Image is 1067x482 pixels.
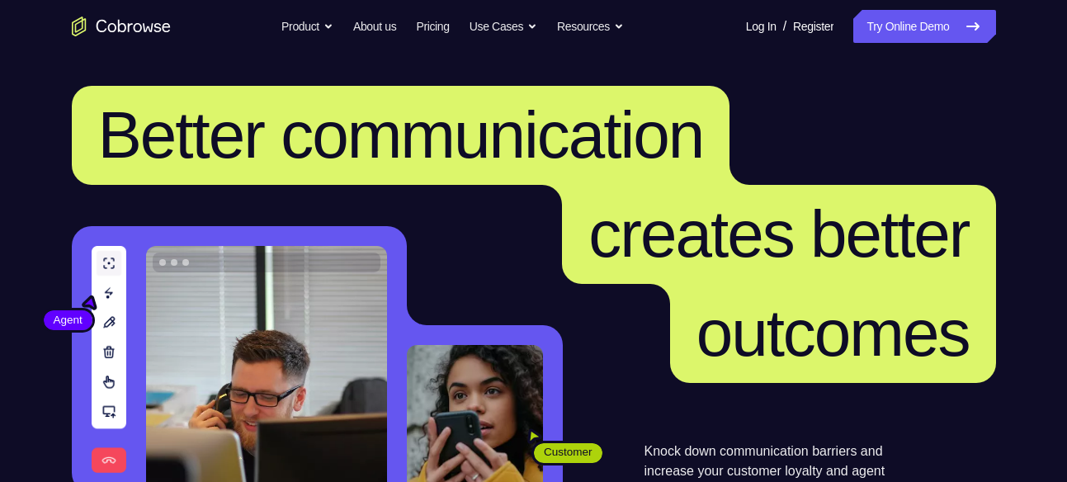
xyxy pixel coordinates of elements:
[746,10,777,43] a: Log In
[853,10,995,43] a: Try Online Demo
[793,10,833,43] a: Register
[470,10,537,43] button: Use Cases
[696,296,970,370] span: outcomes
[783,17,786,36] span: /
[557,10,624,43] button: Resources
[281,10,333,43] button: Product
[72,17,171,36] a: Go to the home page
[416,10,449,43] a: Pricing
[588,197,969,271] span: creates better
[98,98,704,172] span: Better communication
[353,10,396,43] a: About us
